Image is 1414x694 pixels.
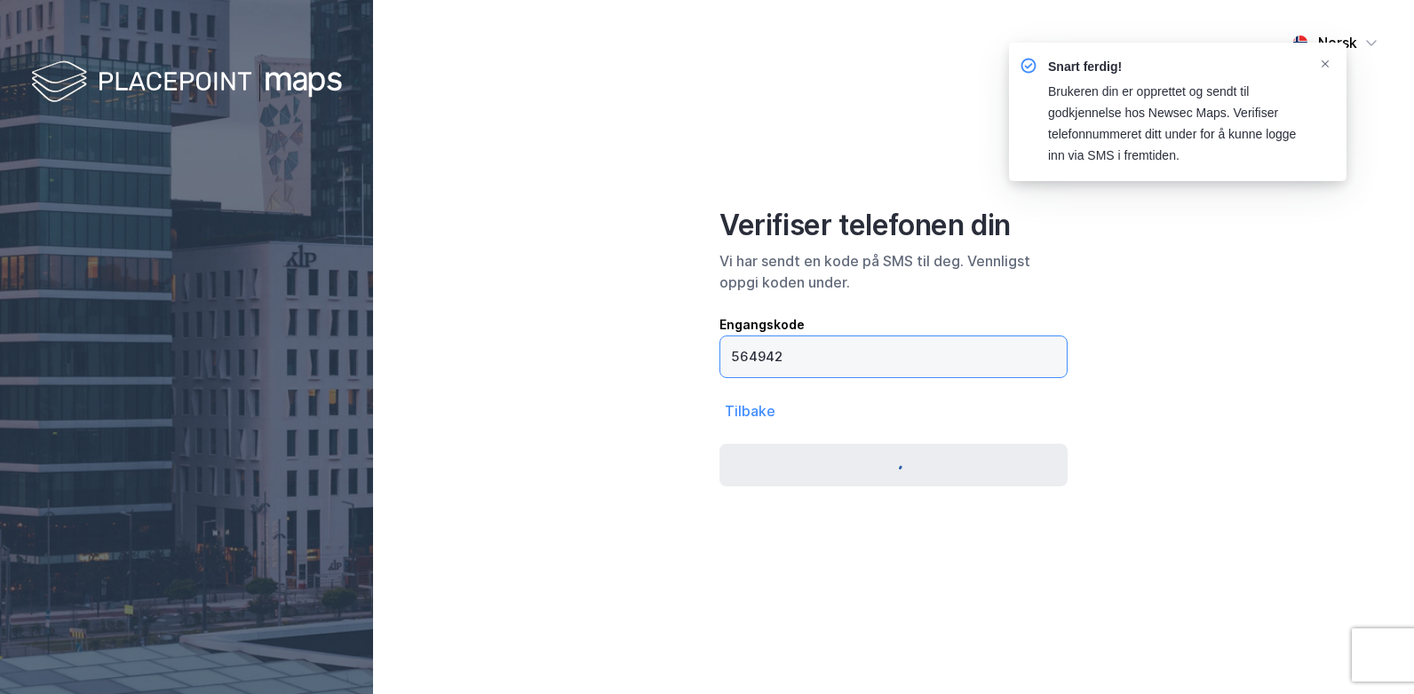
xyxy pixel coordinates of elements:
[1325,609,1414,694] iframe: Chat Widget
[1318,32,1357,53] div: Norsk
[719,314,1068,335] div: Engangskode
[1048,57,1304,78] div: Snart ferdig!
[1325,609,1414,694] div: Kontrollprogram for chat
[719,399,781,422] button: Tilbake
[1048,82,1304,167] div: Brukeren din er opprettet og sendt til godkjennelse hos Newsec Maps. Verifiser telefonnummeret di...
[31,57,342,109] img: logo-white.f07954bde2210d2a523dddb988cd2aa7.svg
[719,208,1068,243] div: Verifiser telefonen din
[719,250,1068,293] div: Vi har sendt en kode på SMS til deg. Vennligst oppgi koden under.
